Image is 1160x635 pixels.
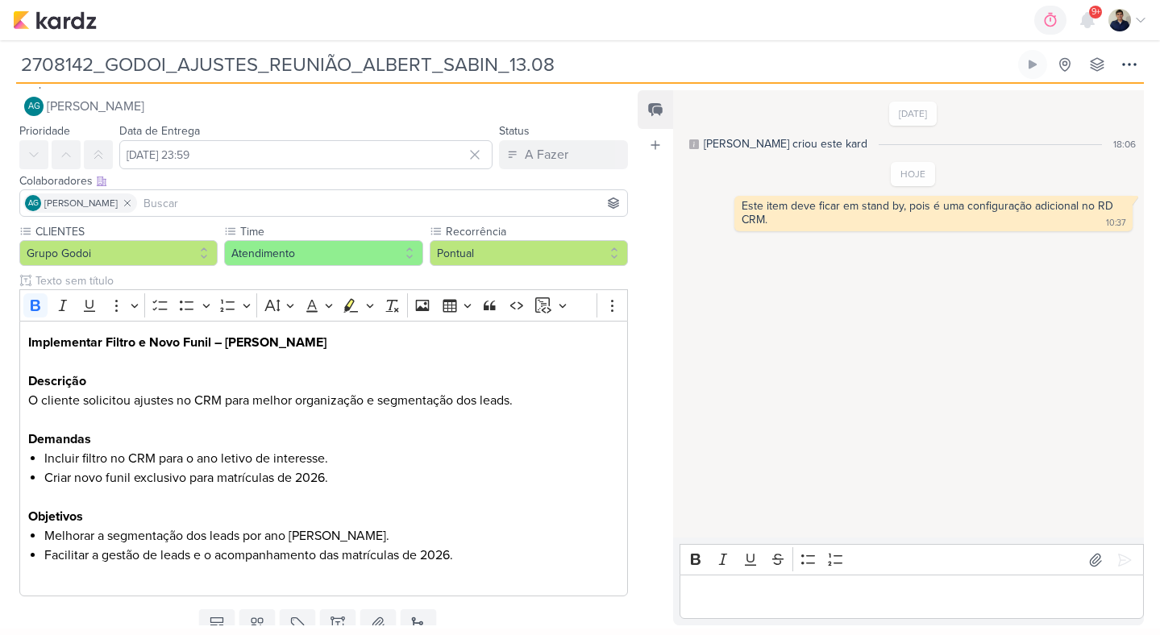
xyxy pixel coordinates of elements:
[44,468,620,507] li: Criar novo funil exclusivo para matrículas de 2026.
[28,431,91,447] strong: Demandas
[47,97,144,116] span: [PERSON_NAME]
[44,526,620,546] li: Melhorar a segmentação dos leads por ano [PERSON_NAME].
[239,223,422,240] label: Time
[44,196,118,210] span: [PERSON_NAME]
[28,508,83,525] strong: Objetivos
[140,193,624,213] input: Buscar
[680,544,1144,575] div: Editor toolbar
[1106,217,1126,230] div: 10:37
[430,240,628,266] button: Pontual
[1108,9,1131,31] img: Levy Pessoa
[28,102,40,111] p: AG
[119,124,200,138] label: Data de Entrega
[44,449,620,468] li: Incluir filtro no CRM para o ano letivo de interesse.
[499,124,530,138] label: Status
[1091,6,1100,19] span: 9+
[19,92,628,121] button: AG [PERSON_NAME]
[13,10,97,30] img: kardz.app
[119,140,493,169] input: Select a date
[499,140,628,169] button: A Fazer
[444,223,628,240] label: Recorrência
[19,240,218,266] button: Grupo Godoi
[19,124,70,138] label: Prioridade
[16,50,1015,79] input: Kard Sem Título
[44,546,620,565] li: Facilitar a gestão de leads e o acompanhamento das matrículas de 2026.
[224,240,422,266] button: Atendimento
[19,289,628,321] div: Editor toolbar
[25,195,41,211] div: Aline Gimenez Graciano
[28,373,86,389] strong: Descrição
[28,200,39,208] p: AG
[742,199,1116,226] div: Este item deve ficar em stand by, pois é uma configuração adicional no RD CRM.
[19,172,628,189] div: Colaboradores
[680,575,1144,619] div: Editor editing area: main
[32,272,628,289] input: Texto sem título
[34,223,218,240] label: CLIENTES
[1026,58,1039,71] div: Ligar relógio
[28,334,326,351] strong: Implementar Filtro e Novo Funil – [PERSON_NAME]
[19,321,628,597] div: Editor editing area: main
[1113,137,1136,151] div: 18:06
[24,97,44,116] div: Aline Gimenez Graciano
[704,135,867,152] div: [PERSON_NAME] criou este kard
[28,391,620,430] p: O cliente solicitou ajustes no CRM para melhor organização e segmentação dos leads.
[525,145,568,164] div: A Fazer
